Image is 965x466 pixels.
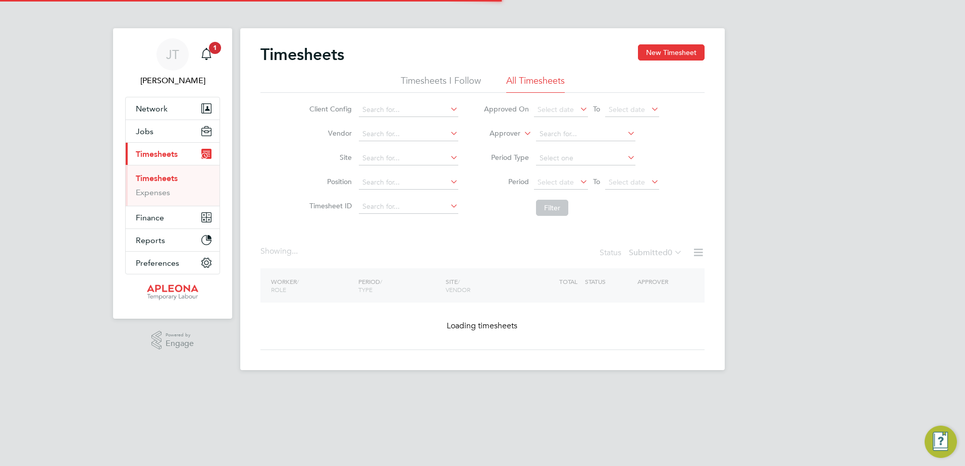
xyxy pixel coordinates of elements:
button: Filter [536,200,568,216]
span: Select date [609,105,645,114]
label: Timesheet ID [306,201,352,210]
li: Timesheets I Follow [401,75,481,93]
button: Preferences [126,252,220,274]
button: Finance [126,206,220,228]
input: Search for... [359,127,458,141]
a: Timesheets [136,173,178,183]
span: Network [136,104,168,113]
span: Powered by [166,331,194,339]
a: Powered byEngage [151,331,194,350]
span: Engage [166,339,194,348]
input: Search for... [359,151,458,165]
label: Period [484,177,529,186]
span: Finance [136,213,164,222]
label: Submitted [629,248,682,258]
button: Reports [126,229,220,251]
div: Timesheets [126,165,220,206]
button: New Timesheet [638,44,705,61]
img: apleona-logo-retina.png [147,284,198,301]
button: Timesheets [126,143,220,165]
span: To [590,175,603,188]
button: Jobs [126,120,220,142]
button: Network [126,97,220,120]
a: JT[PERSON_NAME] [125,38,220,87]
div: Status [600,246,684,260]
div: Showing [260,246,300,257]
label: Client Config [306,104,352,113]
span: To [590,102,603,115]
input: Search for... [359,176,458,190]
span: Julie Tante [125,75,220,87]
span: Select date [538,105,574,114]
a: Go to home page [125,284,220,301]
label: Period Type [484,153,529,162]
input: Select one [536,151,635,165]
input: Search for... [359,200,458,214]
span: Timesheets [136,149,178,159]
label: Site [306,153,352,162]
a: 1 [196,38,217,71]
label: Approver [475,129,520,139]
a: Expenses [136,188,170,197]
span: Select date [609,178,645,187]
span: Preferences [136,258,179,268]
input: Search for... [536,127,635,141]
span: 1 [209,42,221,54]
h2: Timesheets [260,44,344,65]
label: Position [306,177,352,186]
span: Select date [538,178,574,187]
nav: Main navigation [113,28,232,319]
button: Engage Resource Center [925,426,957,458]
span: Jobs [136,127,153,136]
label: Vendor [306,129,352,138]
span: Reports [136,236,165,245]
span: 0 [668,248,672,258]
span: JT [166,48,179,61]
input: Search for... [359,103,458,117]
span: ... [292,246,298,256]
li: All Timesheets [506,75,565,93]
label: Approved On [484,104,529,113]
